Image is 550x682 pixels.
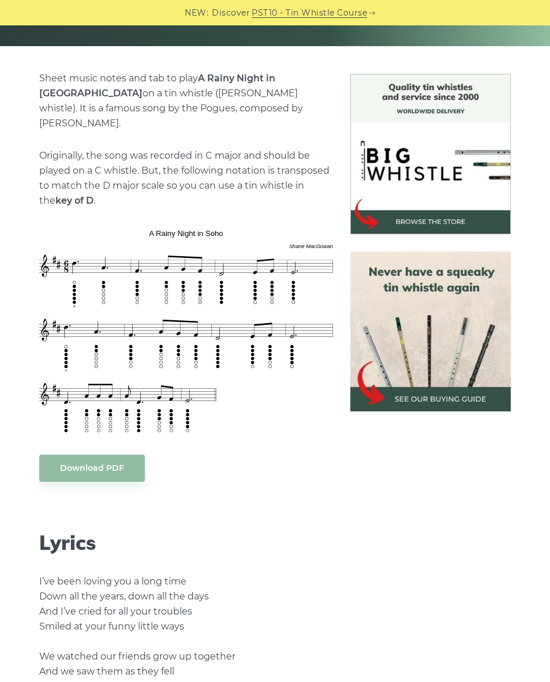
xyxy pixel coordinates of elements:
a: Download PDF [39,455,145,482]
strong: key of D [55,195,93,206]
span: NEW: [185,6,208,20]
img: BigWhistle Tin Whistle Store [350,74,511,234]
img: tin whistle buying guide [350,252,511,412]
p: Originally, the song was recorded in C major and should be played on a C whistle. But, the follow... [39,148,332,208]
p: Sheet music notes and tab to play on a tin whistle ([PERSON_NAME] whistle). It is a famous song b... [39,71,332,131]
img: A Rainy Night in Soho Tin Whistle Tab & Sheet Music [39,226,332,437]
a: PST10 - Tin Whistle Course [252,6,367,20]
h2: Lyrics [39,531,332,555]
span: Discover [212,6,250,20]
